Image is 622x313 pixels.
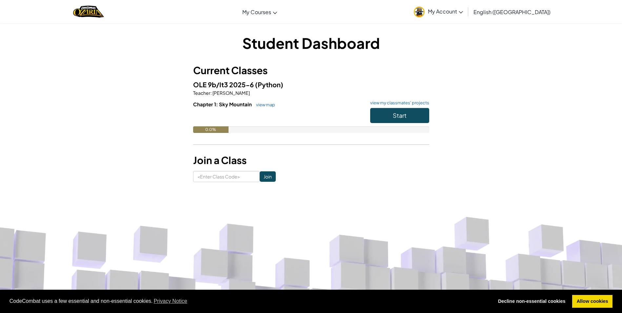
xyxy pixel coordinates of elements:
a: allow cookies [572,295,612,308]
img: Home [73,5,104,18]
input: Join [260,171,276,182]
span: Chapter 1: Sky Mountain [193,101,253,107]
h3: Current Classes [193,63,429,78]
a: My Courses [239,3,280,21]
h3: Join a Class [193,153,429,168]
img: avatar [414,7,425,17]
a: English ([GEOGRAPHIC_DATA]) [470,3,554,21]
span: My Account [428,8,463,15]
a: Ozaria by CodeCombat logo [73,5,104,18]
button: Start [370,108,429,123]
div: 0.0% [193,126,229,133]
a: view my classmates' projects [367,101,429,105]
a: My Account [411,1,466,22]
span: My Courses [242,9,271,15]
span: English ([GEOGRAPHIC_DATA]) [473,9,551,15]
span: CodeCombat uses a few essential and non-essential cookies. [10,296,489,306]
span: OLE 9b/It3 2025-6 [193,80,255,89]
a: view map [253,102,275,107]
span: Start [393,112,407,119]
span: (Python) [255,80,283,89]
span: : [211,90,212,96]
span: Teacher [193,90,211,96]
input: <Enter Class Code> [193,171,260,182]
a: learn more about cookies [153,296,189,306]
a: deny cookies [493,295,570,308]
span: [PERSON_NAME] [212,90,250,96]
h1: Student Dashboard [193,33,429,53]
